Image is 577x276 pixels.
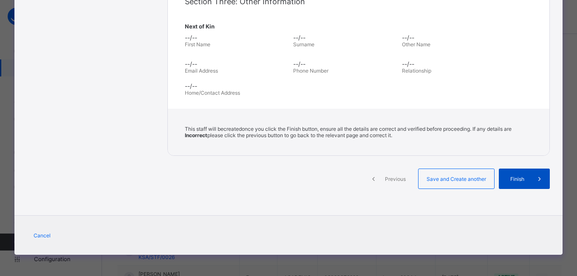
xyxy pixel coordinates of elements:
span: --/-- [293,34,397,41]
span: --/-- [402,34,506,41]
span: --/-- [185,60,289,68]
span: Surname [293,41,314,48]
span: --/-- [402,60,506,68]
span: Phone Number [293,68,328,74]
span: Relationship [402,68,431,74]
span: Save and Create another [425,176,488,182]
span: --/-- [185,34,289,41]
span: --/-- [185,82,532,90]
span: --/-- [293,60,397,68]
span: Home/Contact Address [185,90,240,96]
span: Email Address [185,68,218,74]
span: Cancel [34,232,51,239]
span: Other Name [402,41,430,48]
span: This staff will be created once you click the Finish button, ensure all the details are correct a... [185,126,512,138]
span: Finish [505,176,529,182]
span: First Name [185,41,210,48]
b: Incorrect [185,132,207,138]
span: Next of Kin [185,23,532,30]
span: Previous [384,176,407,182]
